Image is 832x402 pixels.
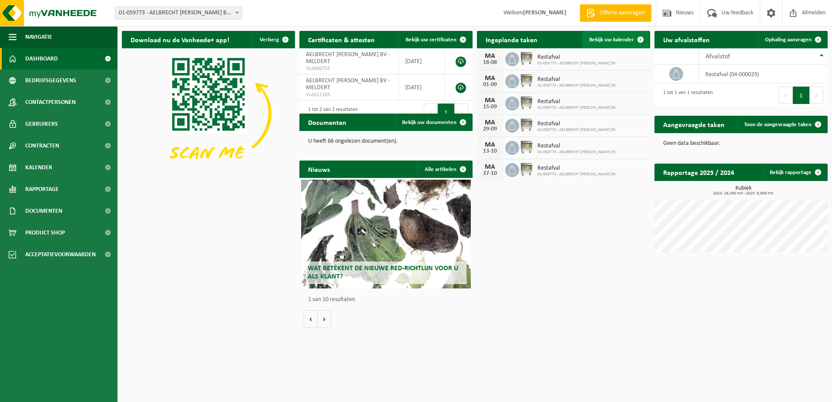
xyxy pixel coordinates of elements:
[537,150,616,155] span: 01-059773 - AELBRECHT [PERSON_NAME] BV
[481,53,499,60] div: MA
[737,116,827,133] a: Toon de aangevraagde taken
[481,119,499,126] div: MA
[418,161,472,178] a: Alle artikelen
[115,7,242,20] span: 01-059773 - AELBRECHT ERIC BV - MELDERT
[122,31,238,48] h2: Download nu de Vanheede+ app!
[537,105,616,111] span: 01-059773 - AELBRECHT [PERSON_NAME] BV
[519,140,534,154] img: WB-1100-GAL-GY-02
[523,10,567,16] strong: [PERSON_NAME]
[519,117,534,132] img: WB-1100-GAL-GY-02
[306,77,390,91] span: AELBRECHT [PERSON_NAME] BV - MELDERT
[25,113,58,135] span: Gebruikers
[519,51,534,66] img: WB-1100-GAL-GY-02
[663,141,819,147] p: Geen data beschikbaar.
[25,157,52,178] span: Kalender
[537,98,616,105] span: Restafval
[25,48,58,70] span: Dashboard
[25,200,62,222] span: Documenten
[399,31,472,48] a: Bekijk uw certificaten
[25,70,76,91] span: Bedrijfsgegevens
[481,164,499,171] div: MA
[477,31,546,48] h2: Ingeplande taken
[304,310,318,328] button: Vorige
[399,48,444,74] td: [DATE]
[299,161,339,178] h2: Nieuws
[597,9,647,17] span: Offerte aanvragen
[481,141,499,148] div: MA
[481,171,499,177] div: 27-10
[306,51,390,65] span: AELBRECHT [PERSON_NAME] BV - MELDERT
[299,114,355,131] h2: Documenten
[25,135,59,157] span: Contracten
[537,54,616,61] span: Restafval
[395,114,472,131] a: Bekijk uw documenten
[318,310,331,328] button: Volgende
[455,104,468,121] button: Next
[402,120,456,125] span: Bekijk uw documenten
[406,37,456,43] span: Bekijk uw certificaten
[582,31,649,48] a: Bekijk uw kalender
[481,60,499,66] div: 18-08
[308,297,468,303] p: 1 van 10 resultaten
[260,37,279,43] span: Verberg
[699,65,828,84] td: restafval (04-000029)
[481,126,499,132] div: 29-09
[25,244,96,265] span: Acceptatievoorwaarden
[537,83,616,88] span: 01-059773 - AELBRECHT [PERSON_NAME] BV
[659,191,828,196] span: 2024: 26,400 m3 - 2025: 9,900 m3
[481,75,499,82] div: MA
[779,87,793,104] button: Previous
[25,91,76,113] span: Contactpersonen
[537,76,616,83] span: Restafval
[589,37,634,43] span: Bekijk uw kalender
[580,4,651,22] a: Offerte aanvragen
[438,104,455,121] button: 1
[306,65,392,72] span: VLA900753
[399,74,444,100] td: [DATE]
[304,103,358,122] div: 1 tot 2 van 2 resultaten
[308,138,464,144] p: U heeft 66 ongelezen document(en).
[537,143,616,150] span: Restafval
[659,185,828,196] h3: Kubiek
[793,87,810,104] button: 1
[481,148,499,154] div: 13-10
[659,86,713,105] div: 1 tot 1 van 1 resultaten
[765,37,812,43] span: Ophaling aanvragen
[115,7,242,19] span: 01-059773 - AELBRECHT ERIC BV - MELDERT
[537,127,616,133] span: 01-059773 - AELBRECHT [PERSON_NAME] BV
[301,180,471,288] a: Wat betekent de nieuwe RED-richtlijn voor u als klant?
[705,53,730,60] span: Afvalstof
[253,31,294,48] button: Verberg
[537,165,616,172] span: Restafval
[481,82,499,88] div: 01-09
[299,31,383,48] h2: Certificaten & attesten
[758,31,827,48] a: Ophaling aanvragen
[481,97,499,104] div: MA
[25,178,59,200] span: Rapportage
[654,31,718,48] h2: Uw afvalstoffen
[537,172,616,177] span: 01-059773 - AELBRECHT [PERSON_NAME] BV
[744,122,812,127] span: Toon de aangevraagde taken
[519,162,534,177] img: WB-1100-GAL-GY-02
[537,61,616,66] span: 01-059773 - AELBRECHT [PERSON_NAME] BV
[25,26,52,48] span: Navigatie
[519,95,534,110] img: WB-1100-GAL-GY-02
[308,265,458,280] span: Wat betekent de nieuwe RED-richtlijn voor u als klant?
[424,104,438,121] button: Previous
[122,48,295,178] img: Download de VHEPlus App
[306,91,392,98] span: VLA611103
[654,164,743,181] h2: Rapportage 2025 / 2024
[25,222,65,244] span: Product Shop
[481,104,499,110] div: 15-09
[810,87,823,104] button: Next
[763,164,827,181] a: Bekijk rapportage
[519,73,534,88] img: WB-1100-GAL-GY-02
[537,121,616,127] span: Restafval
[654,116,733,133] h2: Aangevraagde taken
